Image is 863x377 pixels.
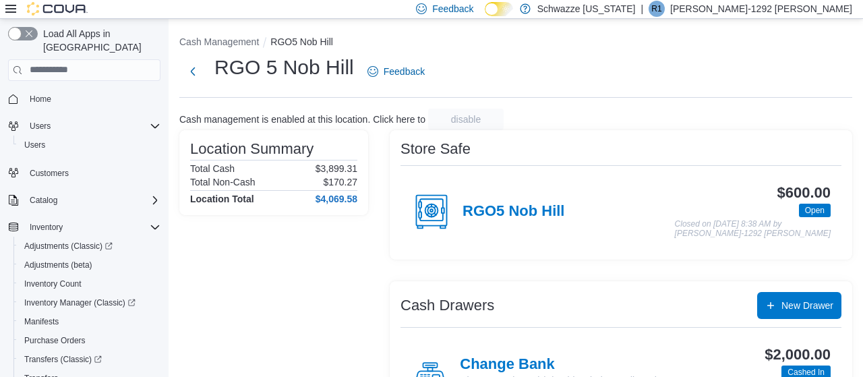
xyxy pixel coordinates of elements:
p: Closed on [DATE] 8:38 AM by [PERSON_NAME]-1292 [PERSON_NAME] [675,220,831,238]
a: Inventory Manager (Classic) [19,295,141,311]
span: Home [24,90,160,107]
input: Dark Mode [485,2,513,16]
a: Adjustments (Classic) [13,237,166,256]
span: Catalog [30,195,57,206]
a: Users [19,137,51,153]
a: Purchase Orders [19,332,91,349]
button: RGO5 Nob Hill [270,36,333,47]
span: Inventory [30,222,63,233]
button: Adjustments (beta) [13,256,166,274]
h3: Cash Drawers [400,297,494,314]
button: Inventory Count [13,274,166,293]
button: Inventory [3,218,166,237]
span: Purchase Orders [19,332,160,349]
p: $3,899.31 [316,163,357,174]
button: Catalog [24,192,63,208]
span: Purchase Orders [24,335,86,346]
button: Home [3,89,166,109]
span: Open [799,204,831,217]
h3: Location Summary [190,141,314,157]
img: Cova [27,2,88,16]
h6: Total Non-Cash [190,177,256,187]
span: Manifests [19,314,160,330]
span: Feedback [384,65,425,78]
button: Purchase Orders [13,331,166,350]
button: Customers [3,163,166,182]
button: Cash Management [179,36,259,47]
a: Inventory Manager (Classic) [13,293,166,312]
span: Inventory [24,219,160,235]
span: Adjustments (beta) [24,260,92,270]
span: Users [24,118,160,134]
div: Reggie-1292 Gutierrez [649,1,665,17]
span: Inventory Count [24,279,82,289]
a: Adjustments (beta) [19,257,98,273]
h4: RGO5 Nob Hill [463,203,564,221]
a: Customers [24,165,74,181]
span: Catalog [24,192,160,208]
span: New Drawer [781,299,833,312]
span: Users [19,137,160,153]
span: Users [30,121,51,132]
span: Customers [24,164,160,181]
span: Users [24,140,45,150]
h4: Change Bank [460,356,684,374]
span: R1 [651,1,661,17]
p: Schwazze [US_STATE] [537,1,636,17]
span: Transfers (Classic) [19,351,160,368]
a: Adjustments (Classic) [19,238,118,254]
span: Feedback [432,2,473,16]
span: Inventory Manager (Classic) [24,297,136,308]
button: Inventory [24,219,68,235]
button: Next [179,58,206,85]
span: Open [805,204,825,216]
span: Inventory Manager (Classic) [19,295,160,311]
a: Feedback [362,58,430,85]
a: Home [24,91,57,107]
h3: $600.00 [777,185,831,201]
h6: Total Cash [190,163,235,174]
a: Manifests [19,314,64,330]
span: Adjustments (Classic) [24,241,113,252]
span: Home [30,94,51,105]
button: disable [428,109,504,130]
nav: An example of EuiBreadcrumbs [179,35,852,51]
button: New Drawer [757,292,841,319]
span: Load All Apps in [GEOGRAPHIC_DATA] [38,27,160,54]
span: disable [451,113,481,126]
span: Customers [30,168,69,179]
p: $170.27 [323,177,357,187]
h3: Store Safe [400,141,471,157]
span: Transfers (Classic) [24,354,102,365]
a: Transfers (Classic) [19,351,107,368]
button: Users [3,117,166,136]
p: [PERSON_NAME]-1292 [PERSON_NAME] [670,1,852,17]
h1: RGO 5 Nob Hill [214,54,354,81]
span: Inventory Count [19,276,160,292]
span: Adjustments (Classic) [19,238,160,254]
button: Manifests [13,312,166,331]
h4: $4,069.58 [316,194,357,204]
p: Cash management is enabled at this location. Click here to [179,114,425,125]
button: Users [13,136,166,154]
h3: $2,000.00 [765,347,831,363]
a: Inventory Count [19,276,87,292]
span: Manifests [24,316,59,327]
h4: Location Total [190,194,254,204]
button: Users [24,118,56,134]
button: Catalog [3,191,166,210]
span: Adjustments (beta) [19,257,160,273]
a: Transfers (Classic) [13,350,166,369]
p: | [641,1,643,17]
